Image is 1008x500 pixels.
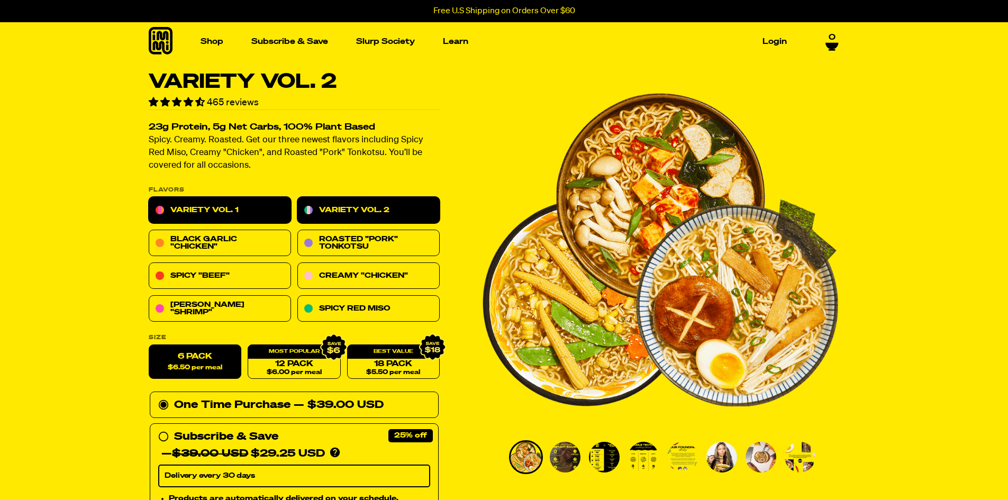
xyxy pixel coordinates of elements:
span: 0 [829,33,836,42]
label: 6 Pack [149,345,241,379]
a: Black Garlic "Chicken" [149,230,291,257]
div: PDP main carousel [483,72,838,428]
p: Free U.S Shipping on Orders Over $60 [433,6,575,16]
iframe: Marketing Popup [5,451,112,495]
span: 4.70 stars [149,98,207,107]
a: 0 [825,33,839,51]
span: 465 reviews [207,98,259,107]
a: Subscribe & Save [247,33,332,50]
span: $6.00 per meal [266,369,321,376]
img: Variety Vol. 2 [706,442,737,472]
img: Variety Vol. 2 [511,442,541,472]
a: Slurp Society [352,33,419,50]
div: PDP main carousel thumbnails [483,440,838,474]
div: One Time Purchase [158,397,430,414]
img: Variety Vol. 2 [746,442,776,472]
a: Variety Vol. 1 [149,197,291,224]
li: Go to slide 4 [626,440,660,474]
div: — $29.25 USD [161,446,325,462]
h2: 23g Protein, 5g Net Carbs, 100% Plant Based [149,123,440,132]
del: $39.00 USD [172,449,248,459]
li: Go to slide 3 [587,440,621,474]
h1: Variety Vol. 2 [149,72,440,92]
a: 18 Pack$5.50 per meal [347,345,439,379]
a: 12 Pack$6.00 per meal [248,345,340,379]
p: Spicy. Creamy. Roasted. Get our three newest flavors including Spicy Red Miso, Creamy "Chicken", ... [149,134,440,172]
p: Flavors [149,187,440,193]
a: [PERSON_NAME] "Shrimp" [149,296,291,322]
a: Learn [439,33,473,50]
img: Variety Vol. 2 [667,442,698,472]
li: Go to slide 7 [744,440,778,474]
div: Subscribe & Save [174,429,278,446]
img: Variety Vol. 2 [785,442,815,472]
div: — $39.00 USD [294,397,384,414]
li: Go to slide 8 [783,440,817,474]
li: 1 of 8 [483,72,838,428]
img: Variety Vol. 2 [628,442,659,472]
li: Go to slide 6 [705,440,739,474]
a: Spicy "Beef" [149,263,291,289]
li: Go to slide 5 [666,440,700,474]
a: Login [758,33,791,50]
img: Variety Vol. 2 [550,442,580,472]
a: Creamy "Chicken" [297,263,440,289]
span: $5.50 per meal [366,369,420,376]
img: Variety Vol. 2 [589,442,620,472]
label: Size [149,335,440,341]
li: Go to slide 2 [548,440,582,474]
nav: Main navigation [196,22,791,61]
span: $6.50 per meal [168,365,222,371]
li: Go to slide 1 [509,440,543,474]
a: Spicy Red Miso [297,296,440,322]
select: Subscribe & Save —$39.00 USD$29.25 USD Products are automatically delivered on your schedule. No ... [158,465,430,487]
a: Variety Vol. 2 [297,197,440,224]
a: Shop [196,33,228,50]
a: Roasted "Pork" Tonkotsu [297,230,440,257]
img: Variety Vol. 2 [483,72,838,428]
